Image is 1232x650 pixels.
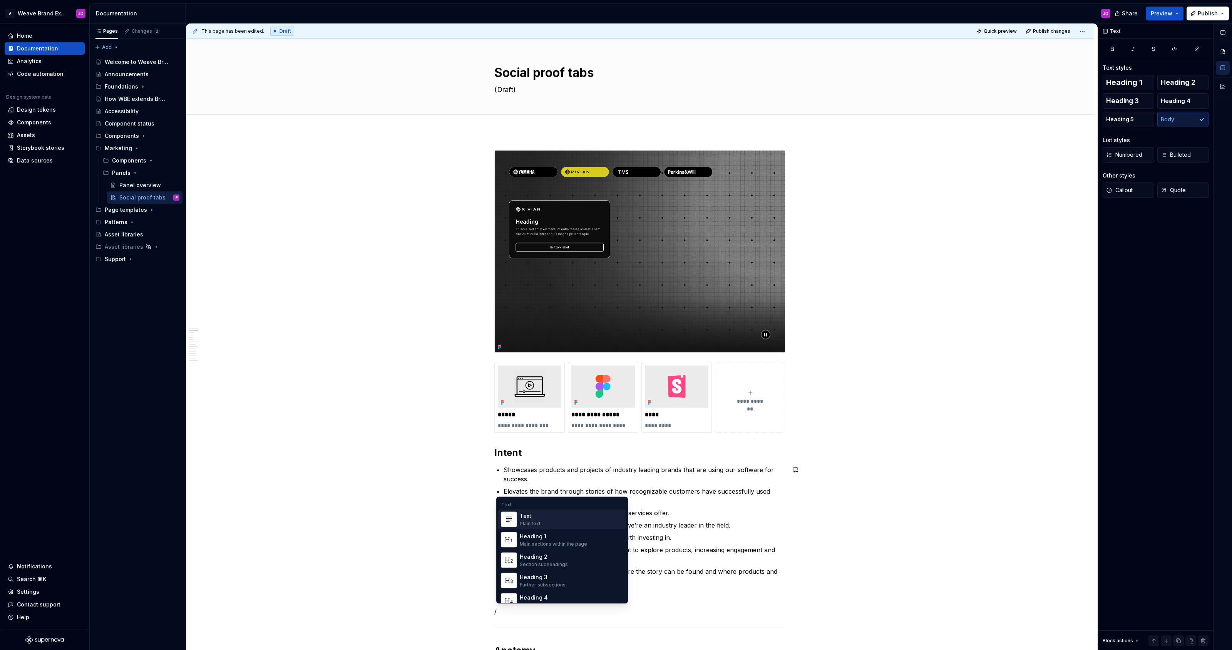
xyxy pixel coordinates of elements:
[102,44,112,50] span: Add
[154,28,160,34] span: 2
[5,573,85,585] button: Search ⌘K
[105,120,154,127] div: Component status
[1103,112,1154,127] button: Heading 5
[1103,172,1135,179] div: Other styles
[92,56,182,265] div: Page tree
[1103,183,1154,198] button: Callout
[1103,638,1133,644] div: Block actions
[1151,10,1172,17] span: Preview
[78,10,84,17] div: JD
[1146,7,1183,20] button: Preview
[984,28,1017,34] span: Quick preview
[92,105,182,117] a: Accessibility
[5,154,85,167] a: Data sources
[493,84,784,96] textarea: (Draft)
[5,104,85,116] a: Design tokens
[6,94,52,100] div: Design system data
[1157,183,1209,198] button: Quote
[18,10,67,17] div: Weave Brand Extended
[5,9,15,18] div: A
[504,465,785,484] p: Showcases products and projects of industry leading brands that are using our software for success.
[571,365,635,408] img: fa689227-c02f-4929-ab74-5916cebfd7c2.svg
[1106,79,1142,86] span: Heading 1
[92,68,182,80] a: Announcements
[498,365,561,408] img: 59db5f47-728b-45a7-bdf1-fbf6bc39c131.svg
[1103,635,1140,646] div: Block actions
[504,521,785,530] p: Communicates Autodesk’s value and that we’re an industry leader in the field.
[17,45,58,52] div: Documentation
[1033,28,1070,34] span: Publish changes
[92,130,182,142] div: Components
[105,132,139,140] div: Components
[105,255,126,263] div: Support
[493,64,784,82] textarea: Social proof tabs
[17,119,51,126] div: Components
[5,30,85,42] a: Home
[1161,97,1190,105] span: Heading 4
[504,567,785,585] p: CTA links to the related industry page where the story can be found and where products and soluti...
[1161,79,1195,86] span: Heading 2
[95,28,118,34] div: Pages
[504,508,785,518] p: Demonstrates the value our products and services offer.
[1023,26,1074,37] button: Publish changes
[107,179,182,191] a: Panel overview
[17,563,52,570] div: Notifications
[17,575,46,583] div: Search ⌘K
[5,586,85,598] a: Settings
[5,129,85,141] a: Assets
[92,204,182,216] div: Page templates
[645,365,708,408] img: fd98a445-c3f0-4ba3-bcf9-e23afb1d5575.svg
[280,28,291,34] span: Draft
[92,216,182,228] div: Patterns
[92,93,182,105] a: How WBE extends Brand
[1122,10,1138,17] span: Share
[1103,147,1154,162] button: Numbered
[17,144,64,152] div: Storybook stories
[17,106,56,114] div: Design tokens
[494,608,497,615] span: /
[504,588,785,598] p: Can be used in any marketing page-type.
[132,28,160,34] div: Changes
[92,42,121,53] button: Add
[1187,7,1229,20] button: Publish
[100,167,182,179] div: Panels
[1198,10,1218,17] span: Publish
[105,231,143,238] div: Asset libraries
[1161,186,1186,194] span: Quote
[1103,10,1108,17] div: JD
[5,116,85,129] a: Components
[504,533,785,542] p: Communicates we’re a trusted partner worth investing in.
[5,560,85,573] button: Notifications
[105,218,127,226] div: Patterns
[92,241,182,253] div: Asset libraries
[5,42,85,55] a: Documentation
[105,243,143,251] div: Asset libraries
[100,154,182,167] div: Components
[2,5,88,22] button: AWeave Brand ExtendedJD
[1103,64,1132,72] div: Text styles
[1103,136,1130,144] div: List styles
[107,191,182,204] a: Social proof tabsJD
[96,10,182,17] div: Documentation
[1106,186,1133,194] span: Callout
[5,611,85,623] button: Help
[5,68,85,80] a: Code automation
[201,28,264,34] span: This page has been edited.
[25,636,64,644] svg: Supernova Logo
[17,32,32,40] div: Home
[17,57,42,65] div: Analytics
[1106,97,1139,105] span: Heading 3
[5,598,85,611] button: Contact support
[1157,147,1209,162] button: Bulleted
[175,194,178,201] div: JD
[92,142,182,154] div: Marketing
[1161,151,1191,159] span: Bulleted
[105,83,138,90] div: Foundations
[1103,75,1154,90] button: Heading 1
[17,613,29,621] div: Help
[1157,75,1209,90] button: Heading 2
[504,487,785,505] p: Elevates the brand through stories of how recognizable customers have successfully used Autodesk ...
[17,70,64,78] div: Code automation
[92,117,182,130] a: Component status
